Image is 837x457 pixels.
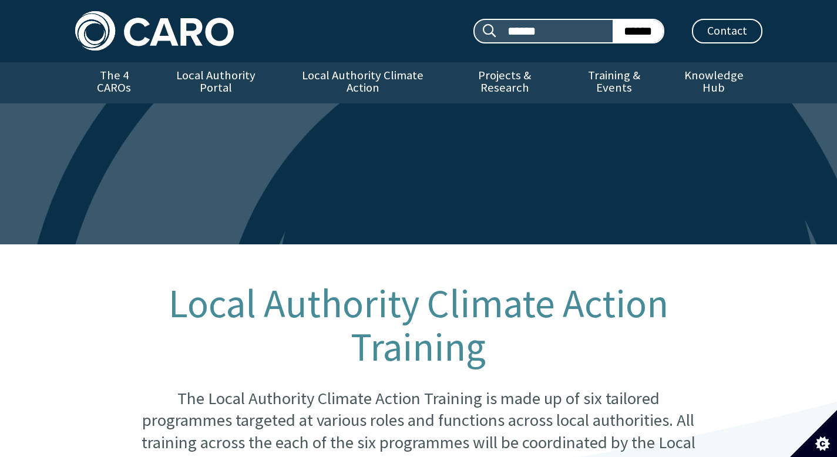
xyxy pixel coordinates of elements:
[692,19,762,43] a: Contact
[790,410,837,457] button: Set cookie preferences
[75,62,153,103] a: The 4 CAROs
[446,62,563,103] a: Projects & Research
[75,11,234,51] img: Caro logo
[665,62,762,103] a: Knowledge Hub
[153,62,279,103] a: Local Authority Portal
[563,62,665,103] a: Training & Events
[133,282,703,369] h1: Local Authority Climate Action Training
[279,62,446,103] a: Local Authority Climate Action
